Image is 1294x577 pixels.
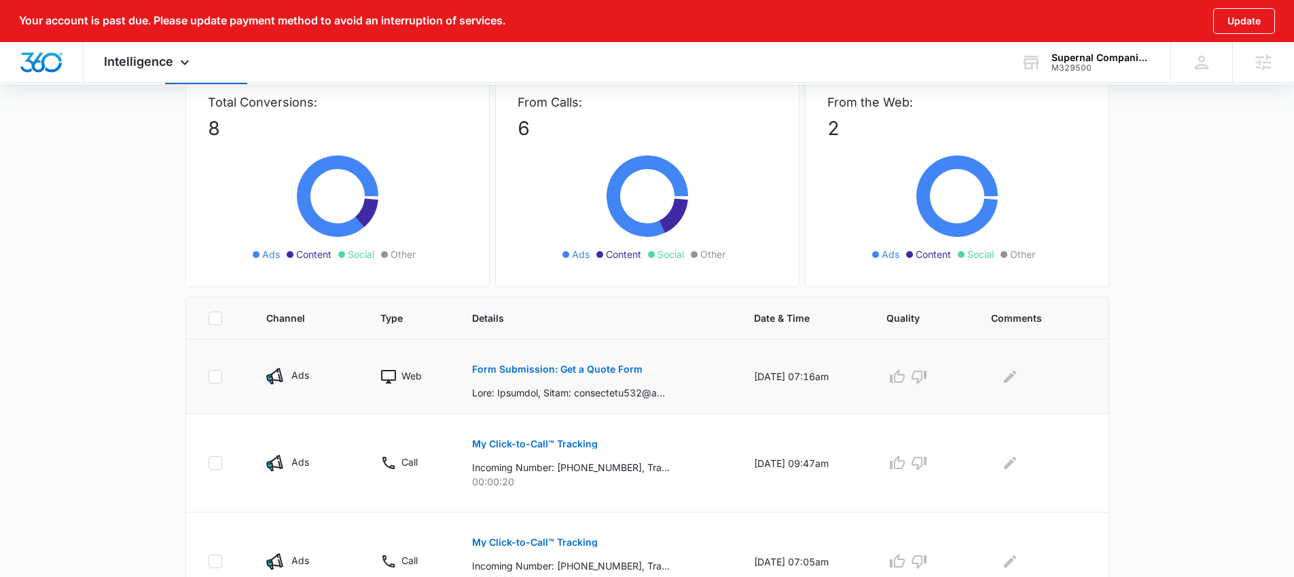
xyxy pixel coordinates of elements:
[1213,8,1275,34] button: Update
[999,551,1021,572] button: Edit Comments
[401,369,422,383] p: Web
[472,474,721,489] p: 00:00:20
[999,452,1021,474] button: Edit Comments
[827,114,1087,143] p: 2
[291,455,309,469] p: Ads
[518,114,777,143] p: 6
[104,54,173,69] span: Intelligence
[882,247,899,261] span: Ads
[208,93,467,111] p: Total Conversions:
[1010,247,1035,261] span: Other
[22,35,33,46] img: website_grey.svg
[150,80,229,89] div: Keywords by Traffic
[380,311,420,325] span: Type
[658,247,684,261] span: Social
[518,93,777,111] p: From Calls:
[472,559,670,573] p: Incoming Number: [PHONE_NUMBER], Tracking Number: [PHONE_NUMBER], Ring To: [PHONE_NUMBER], Caller...
[52,80,122,89] div: Domain Overview
[916,247,951,261] span: Content
[472,353,643,386] button: Form Submission: Get a Quote Form
[262,247,280,261] span: Ads
[291,553,309,567] p: Ads
[472,386,670,400] p: Lore: Ipsumdol, Sitam: consectetu532@adipi.eli, Seddo: 659842368, Eiu tem in utla?: E dolo ma ali...
[19,14,505,27] p: Your account is past due. Please update payment method to avoid an interruption of services.
[886,311,939,325] span: Quality
[1052,63,1151,73] div: account id
[827,93,1087,111] p: From the Web:
[38,22,67,33] div: v 4.0.25
[572,247,590,261] span: Ads
[738,414,870,513] td: [DATE] 09:47am
[472,460,670,474] p: Incoming Number: [PHONE_NUMBER], Tracking Number: [PHONE_NUMBER], Ring To: [PHONE_NUMBER], Caller...
[738,339,870,414] td: [DATE] 07:16am
[606,247,641,261] span: Content
[472,526,598,559] button: My Click-to-Call™ Tracking
[700,247,725,261] span: Other
[754,311,834,325] span: Date & Time
[472,365,643,374] p: Form Submission: Get a Quote Form
[401,455,418,469] p: Call
[22,22,33,33] img: logo_orange.svg
[296,247,331,261] span: Content
[991,311,1066,325] span: Comments
[472,428,598,460] button: My Click-to-Call™ Tracking
[35,35,149,46] div: Domain: [DOMAIN_NAME]
[999,366,1021,388] button: Edit Comments
[1052,52,1151,63] div: account name
[472,311,702,325] span: Details
[135,79,146,90] img: tab_keywords_by_traffic_grey.svg
[967,247,994,261] span: Social
[208,114,467,143] p: 8
[37,79,48,90] img: tab_domain_overview_orange.svg
[266,311,328,325] span: Channel
[472,538,598,547] p: My Click-to-Call™ Tracking
[391,247,416,261] span: Other
[84,42,213,82] div: Intelligence
[348,247,374,261] span: Social
[472,439,598,449] p: My Click-to-Call™ Tracking
[291,368,309,382] p: Ads
[401,553,418,567] p: Call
